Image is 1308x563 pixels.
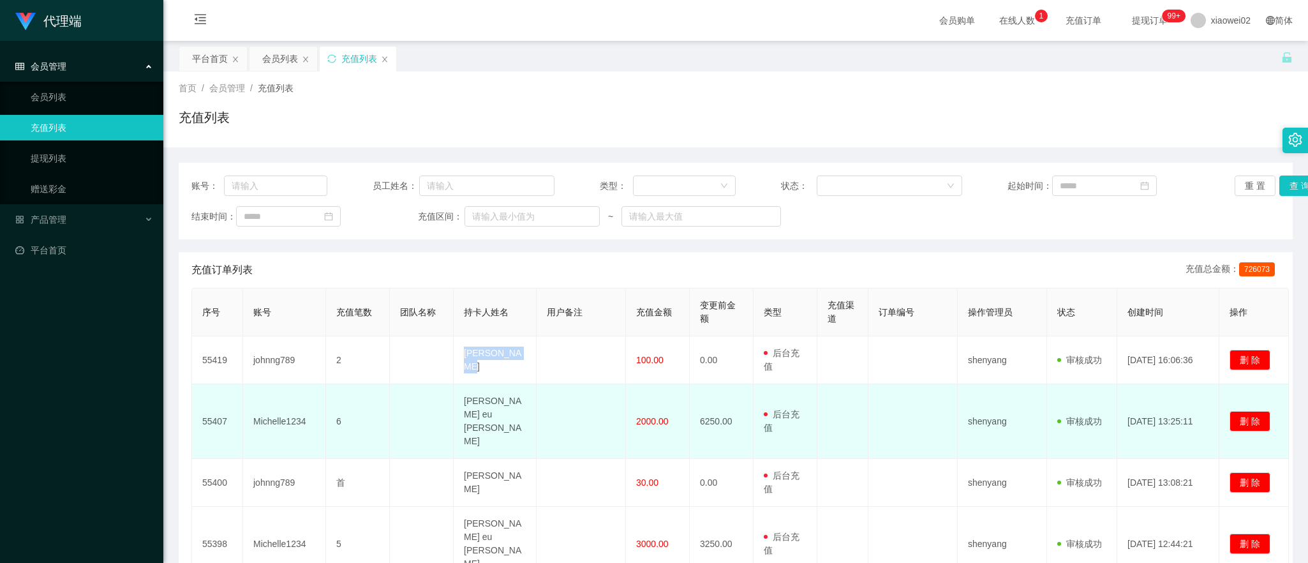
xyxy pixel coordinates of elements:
i: 图标: appstore-o [15,215,24,224]
i: 图标: close [232,56,239,63]
span: 后台充值 [764,470,799,494]
td: shenyang [958,384,1047,459]
td: shenyang [958,459,1047,507]
span: 后台充值 [764,532,799,555]
span: 充值区间： [418,210,464,223]
td: 0.00 [690,336,754,384]
button: 删 除 [1230,411,1270,432]
i: 图标: setting [1288,133,1302,147]
span: 充值列表 [258,83,294,93]
span: 充值笔数 [336,307,372,317]
span: 起始时间： [1007,179,1052,193]
a: 图标: dashboard平台首页 [15,237,153,263]
td: 6 [326,384,390,459]
span: 产品管理 [15,214,66,225]
span: 提现订单 [1126,16,1174,25]
span: ~ [600,210,622,223]
a: 代理端 [15,15,82,26]
span: 序号 [202,307,220,317]
td: johnng789 [243,459,326,507]
div: 充值总金额： [1185,262,1280,278]
span: 30.00 [636,477,658,488]
span: 726073 [1239,262,1275,276]
span: 100.00 [636,355,664,365]
button: 删 除 [1230,534,1270,554]
span: 审核成功 [1057,477,1102,488]
span: 操作 [1230,307,1247,317]
div: 充值列表 [341,47,377,71]
i: 图标: calendar [1140,181,1149,190]
span: 状态 [1057,307,1075,317]
i: 图标: unlock [1281,52,1293,63]
td: [DATE] 13:08:21 [1117,459,1219,507]
span: 审核成功 [1057,539,1102,549]
h1: 充值列表 [179,108,230,127]
span: 后台充值 [764,348,799,372]
td: 6250.00 [690,384,754,459]
span: 首页 [179,83,197,93]
td: [DATE] 16:06:36 [1117,336,1219,384]
span: 账号： [191,179,224,193]
span: 用户备注 [547,307,583,317]
span: 操作管理员 [968,307,1013,317]
td: shenyang [958,336,1047,384]
span: 账号 [253,307,271,317]
span: 充值订单 [1059,16,1108,25]
span: 在线人数 [993,16,1041,25]
button: 重 置 [1235,176,1275,196]
span: 类型 [764,307,782,317]
span: 3000.00 [636,539,669,549]
span: 充值金额 [636,307,672,317]
i: 图标: table [15,62,24,71]
span: 会员管理 [15,61,66,71]
i: 图标: close [381,56,389,63]
td: 2 [326,336,390,384]
span: 充值渠道 [828,300,854,324]
span: 创建时间 [1127,307,1163,317]
button: 删 除 [1230,472,1270,493]
td: johnng789 [243,336,326,384]
input: 请输入最大值 [621,206,781,227]
span: 团队名称 [400,307,436,317]
span: / [202,83,204,93]
sup: 1208 [1163,10,1185,22]
span: 会员管理 [209,83,245,93]
i: 图标: down [947,182,955,191]
span: 审核成功 [1057,416,1102,426]
input: 请输入最小值为 [464,206,600,227]
i: 图标: close [302,56,309,63]
h1: 代理端 [43,1,82,41]
sup: 1 [1035,10,1048,22]
input: 请输入 [224,176,327,196]
i: 图标: down [720,182,728,191]
td: [DATE] 13:25:11 [1117,384,1219,459]
div: 平台首页 [192,47,228,71]
span: 结束时间： [191,210,236,223]
i: 图标: calendar [324,212,333,221]
td: 55419 [192,336,243,384]
td: [PERSON_NAME] eu [PERSON_NAME] [454,384,537,459]
span: 持卡人姓名 [464,307,509,317]
td: 0.00 [690,459,754,507]
td: 首 [326,459,390,507]
span: 状态： [781,179,817,193]
i: 图标: menu-fold [179,1,222,41]
td: 55407 [192,384,243,459]
span: 审核成功 [1057,355,1102,365]
i: 图标: global [1266,16,1275,25]
td: [PERSON_NAME] [454,336,537,384]
input: 请输入 [419,176,554,196]
td: 55400 [192,459,243,507]
a: 充值列表 [31,115,153,140]
i: 图标: sync [327,54,336,63]
button: 删 除 [1230,350,1270,370]
a: 赠送彩金 [31,176,153,202]
span: 后台充值 [764,409,799,433]
span: 变更前金额 [700,300,736,324]
span: 2000.00 [636,416,669,426]
span: 订单编号 [879,307,914,317]
img: logo.9652507e.png [15,13,36,31]
td: Michelle1234 [243,384,326,459]
span: / [250,83,253,93]
a: 会员列表 [31,84,153,110]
